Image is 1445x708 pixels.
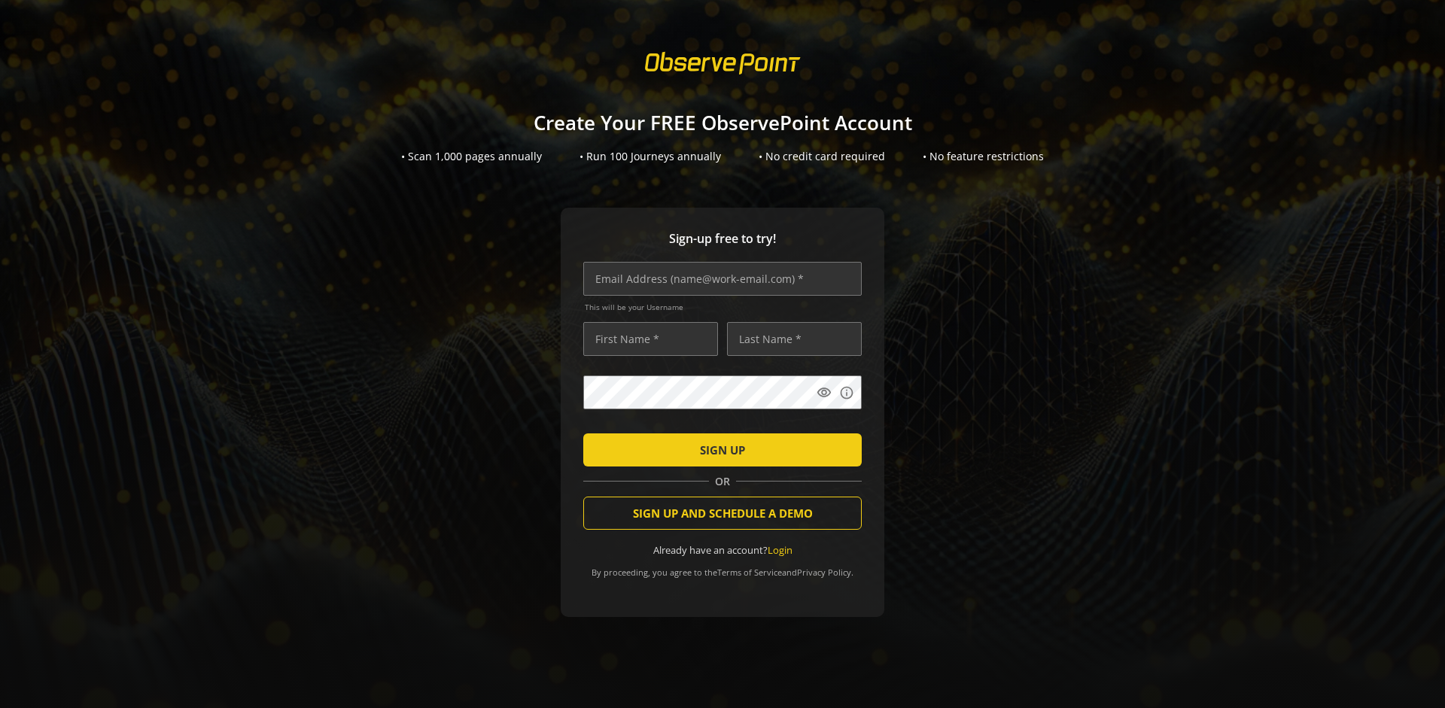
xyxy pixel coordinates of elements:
div: • Run 100 Journeys annually [580,149,721,164]
span: This will be your Username [585,302,862,312]
span: SIGN UP [700,436,745,463]
div: • Scan 1,000 pages annually [401,149,542,164]
div: By proceeding, you agree to the and . [583,557,862,578]
a: Terms of Service [717,567,782,578]
button: SIGN UP AND SCHEDULE A DEMO [583,497,862,530]
a: Privacy Policy [797,567,851,578]
div: • No credit card required [759,149,885,164]
mat-icon: visibility [817,385,832,400]
span: OR [709,474,736,489]
div: • No feature restrictions [923,149,1044,164]
span: Sign-up free to try! [583,230,862,248]
a: Login [768,543,792,557]
mat-icon: info [839,385,854,400]
input: First Name * [583,322,718,356]
div: Already have an account? [583,543,862,558]
span: SIGN UP AND SCHEDULE A DEMO [633,500,813,527]
input: Last Name * [727,322,862,356]
input: Email Address (name@work-email.com) * [583,262,862,296]
button: SIGN UP [583,433,862,466]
